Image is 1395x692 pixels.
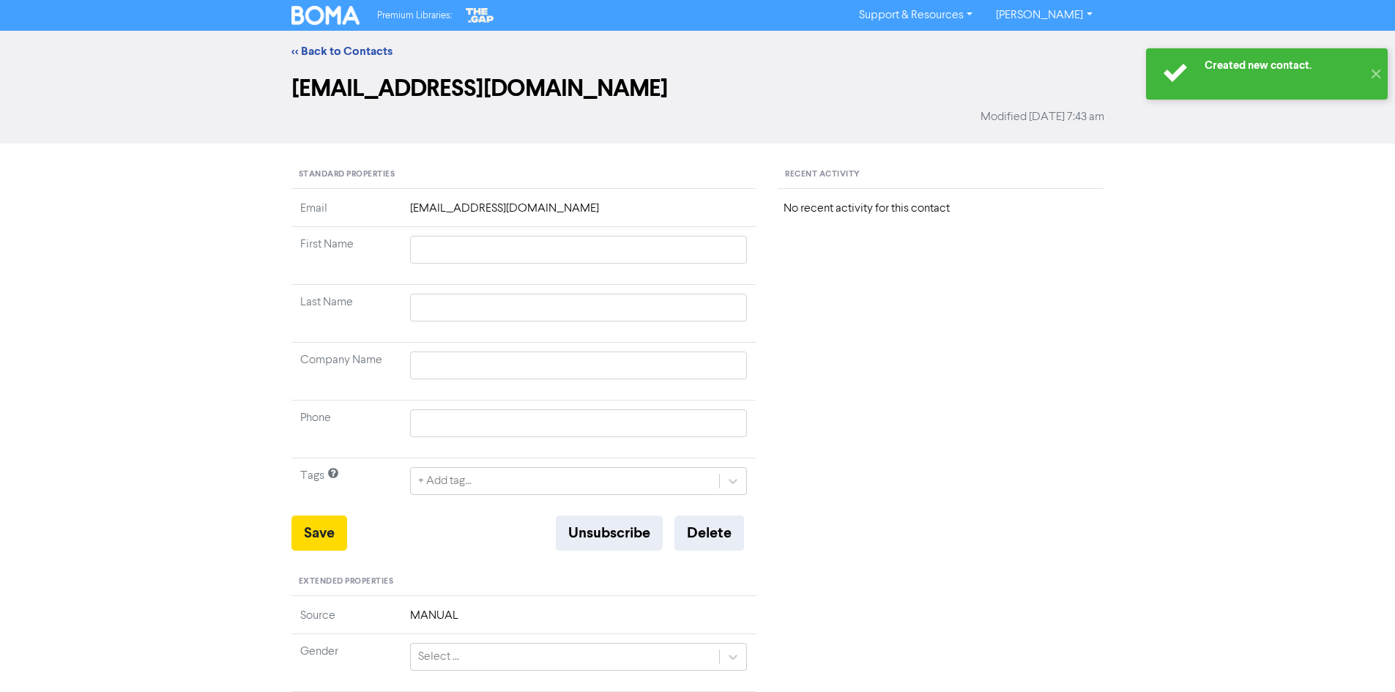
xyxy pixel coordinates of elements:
img: The Gap [464,6,496,25]
button: Unsubscribe [556,516,663,551]
td: Gender [291,633,401,691]
span: Premium Libraries: [377,11,452,21]
td: Tags [291,458,401,516]
td: Last Name [291,285,401,343]
td: [EMAIL_ADDRESS][DOMAIN_NAME] [401,200,756,227]
div: Extended Properties [291,568,756,596]
td: MANUAL [401,607,756,634]
a: [PERSON_NAME] [984,4,1104,27]
td: Email [291,200,401,227]
div: Standard Properties [291,161,756,189]
iframe: Chat Widget [1211,534,1395,692]
span: Modified [DATE] 7:43 am [981,108,1104,126]
td: First Name [291,227,401,285]
td: Phone [291,401,401,458]
button: Delete [674,516,744,551]
div: Select ... [418,648,459,666]
td: Source [291,607,401,634]
button: Save [291,516,347,551]
h2: [EMAIL_ADDRESS][DOMAIN_NAME] [291,75,1104,103]
div: No recent activity for this contact [784,200,1098,217]
div: Created new contact. [1205,58,1362,73]
td: Company Name [291,343,401,401]
img: BOMA Logo [291,6,360,25]
a: Support & Resources [847,4,984,27]
div: + Add tag... [418,472,472,490]
div: Recent Activity [778,161,1104,189]
a: << Back to Contacts [291,44,393,59]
